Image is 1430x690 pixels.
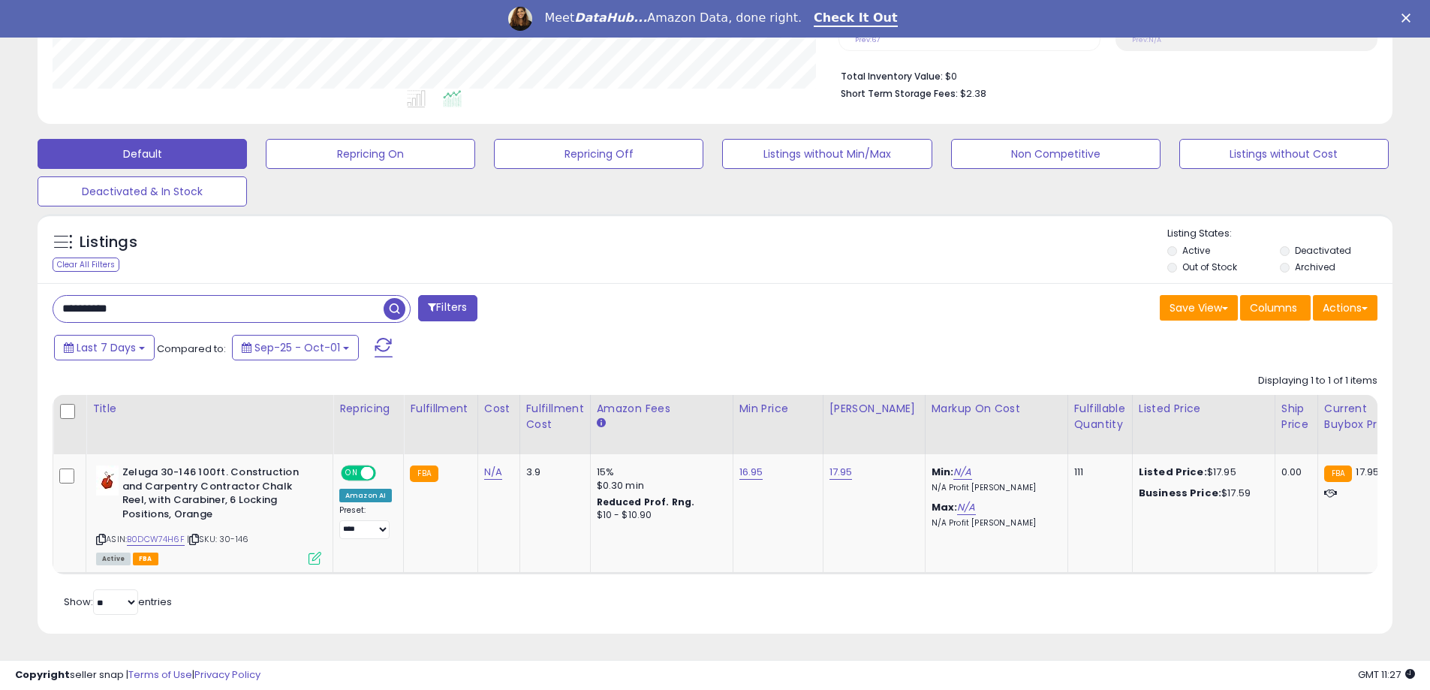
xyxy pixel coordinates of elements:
[544,11,802,26] div: Meet Amazon Data, done right.
[814,11,898,27] a: Check It Out
[1401,14,1416,23] div: Close
[597,496,695,508] b: Reduced Prof. Rng.
[932,500,958,514] b: Max:
[1324,401,1401,432] div: Current Buybox Price
[722,139,932,169] button: Listings without Min/Max
[841,70,943,83] b: Total Inventory Value:
[194,667,260,682] a: Privacy Policy
[1167,227,1392,241] p: Listing States:
[1074,401,1126,432] div: Fulfillable Quantity
[597,479,721,493] div: $0.30 min
[739,465,763,480] a: 16.95
[1356,465,1379,479] span: 17.95
[1139,401,1269,417] div: Listed Price
[932,483,1056,493] p: N/A Profit [PERSON_NAME]
[951,139,1161,169] button: Non Competitive
[339,505,392,539] div: Preset:
[1182,244,1210,257] label: Active
[96,466,119,496] img: 21q9r27I25L._SL40_.jpg
[1250,300,1297,315] span: Columns
[1281,401,1311,432] div: Ship Price
[484,401,513,417] div: Cost
[1139,466,1263,479] div: $17.95
[932,518,1056,529] p: N/A Profit [PERSON_NAME]
[1182,261,1237,273] label: Out of Stock
[418,295,477,321] button: Filters
[64,595,172,609] span: Show: entries
[53,258,119,272] div: Clear All Filters
[187,533,248,545] span: | SKU: 30-146
[92,401,327,417] div: Title
[1358,667,1415,682] span: 2025-10-9 11:27 GMT
[1258,374,1377,388] div: Displaying 1 to 1 of 1 items
[232,335,359,360] button: Sep-25 - Oct-01
[932,401,1061,417] div: Markup on Cost
[526,401,584,432] div: Fulfillment Cost
[77,340,136,355] span: Last 7 Days
[597,417,606,430] small: Amazon Fees.
[15,667,70,682] strong: Copyright
[266,139,475,169] button: Repricing On
[1139,486,1221,500] b: Business Price:
[339,401,397,417] div: Repricing
[508,7,532,31] img: Profile image for Georgie
[1295,261,1335,273] label: Archived
[957,500,975,515] a: N/A
[960,86,986,101] span: $2.38
[96,466,321,563] div: ASIN:
[841,66,1366,84] li: $0
[127,533,185,546] a: B0DCW74H6F
[526,466,579,479] div: 3.9
[1179,139,1389,169] button: Listings without Cost
[342,467,361,480] span: ON
[1281,466,1306,479] div: 0.00
[54,335,155,360] button: Last 7 Days
[1324,466,1352,482] small: FBA
[1139,465,1207,479] b: Listed Price:
[597,401,727,417] div: Amazon Fees
[1313,295,1377,321] button: Actions
[597,466,721,479] div: 15%
[1074,466,1121,479] div: 111
[122,466,305,525] b: Zeluga 30-146 100ft. Construction and Carpentry Contractor Chalk Reel, with Carabiner, 6 Locking ...
[574,11,647,25] i: DataHub...
[1132,35,1161,44] small: Prev: N/A
[410,401,471,417] div: Fulfillment
[597,509,721,522] div: $10 - $10.90
[855,35,880,44] small: Prev: 67
[80,232,137,253] h5: Listings
[484,465,502,480] a: N/A
[374,467,398,480] span: OFF
[953,465,971,480] a: N/A
[128,667,192,682] a: Terms of Use
[339,489,392,502] div: Amazon AI
[1295,244,1351,257] label: Deactivated
[96,553,131,565] span: All listings currently available for purchase on Amazon
[925,395,1067,454] th: The percentage added to the cost of goods (COGS) that forms the calculator for Min & Max prices.
[841,87,958,100] b: Short Term Storage Fees:
[1139,487,1263,500] div: $17.59
[38,176,247,206] button: Deactivated & In Stock
[157,342,226,356] span: Compared to:
[1240,295,1311,321] button: Columns
[932,465,954,479] b: Min:
[38,139,247,169] button: Default
[254,340,340,355] span: Sep-25 - Oct-01
[1160,295,1238,321] button: Save View
[829,401,919,417] div: [PERSON_NAME]
[829,465,853,480] a: 17.95
[133,553,158,565] span: FBA
[739,401,817,417] div: Min Price
[410,466,438,482] small: FBA
[494,139,703,169] button: Repricing Off
[15,668,260,682] div: seller snap | |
